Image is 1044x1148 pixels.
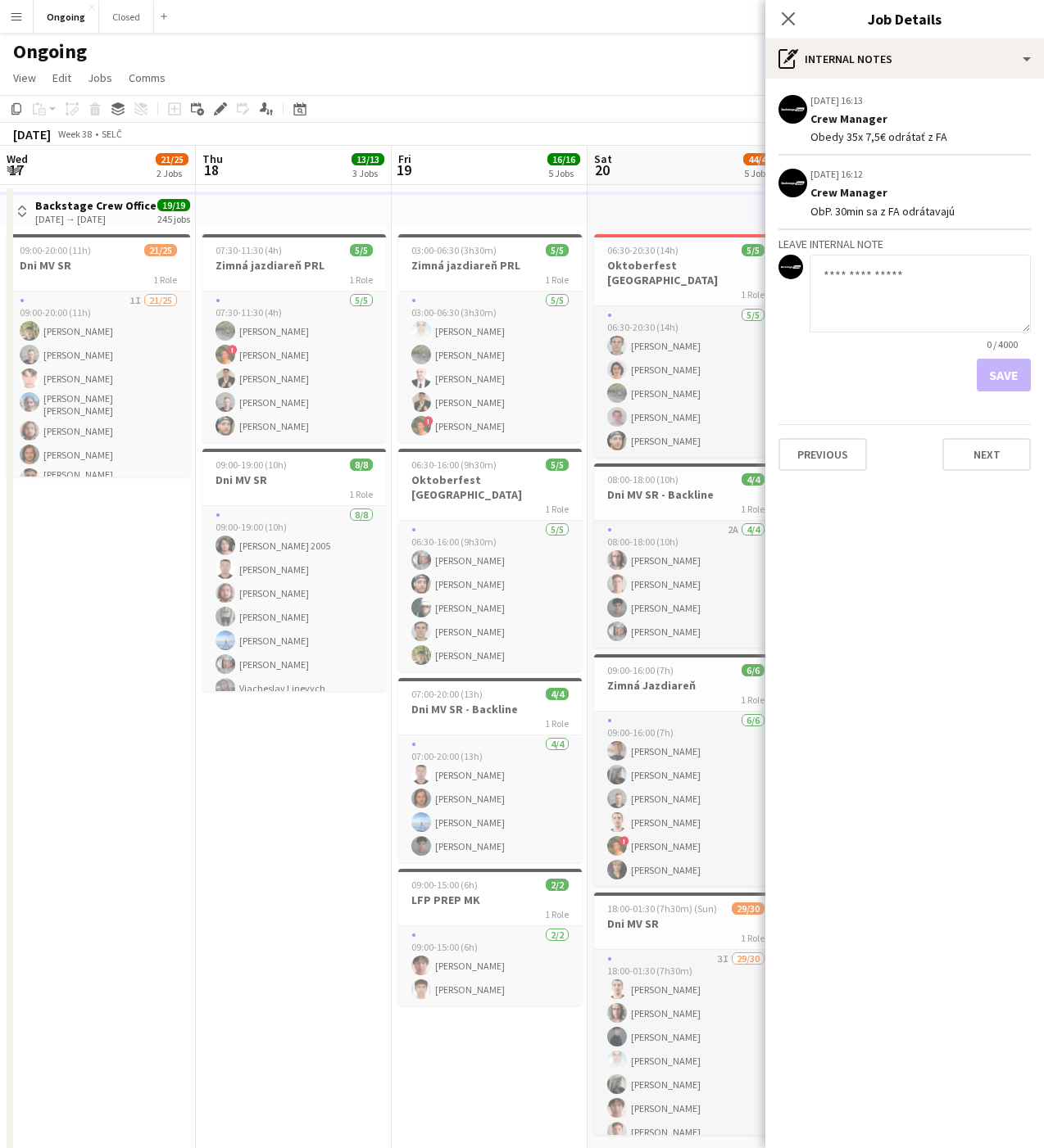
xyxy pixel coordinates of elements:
[398,926,582,1006] app-card-role: 2/209:00-15:00 (6h)[PERSON_NAME][PERSON_NAME]
[398,702,582,716] h3: Dni MV SR - Backline
[411,244,497,256] span: 03:00-06:30 (3h30m)
[13,70,36,85] span: View
[216,244,282,256] span: 07:30-11:30 (4h)
[546,459,569,471] span: 5/5
[398,735,582,862] app-card-role: 4/407:00-20:00 (13h)[PERSON_NAME][PERSON_NAME][PERSON_NAME][PERSON_NAME]
[398,472,582,502] h3: Oktoberfest [GEOGRAPHIC_DATA]
[411,459,497,471] span: 06:30-16:00 (9h30m)
[594,463,778,648] app-job-card: 08:00-18:00 (10h)4/4Dni MV SR - Backline1 Role2A4/408:00-18:00 (10h)[PERSON_NAME][PERSON_NAME][PE...
[7,67,43,88] a: View
[810,204,1031,219] div: ObP. 30min sa z FA odrátavajú
[594,234,778,457] app-job-card: 06:30-20:30 (14h)5/5Oktoberfest [GEOGRAPHIC_DATA]1 Role5/506:30-20:30 (14h)[PERSON_NAME][PERSON_N...
[129,70,166,85] span: Comms
[810,168,863,180] div: [DATE] 16:12
[594,893,778,1135] app-job-card: 18:00-01:30 (7h30m) (Sun)29/30Dni MV SR1 Role3I29/3018:00-01:30 (7h30m)[PERSON_NAME][PERSON_NAME]...
[810,111,1031,126] div: Crew Manager
[7,151,28,166] span: Wed
[20,244,91,256] span: 09:00-20:00 (11h)
[200,160,223,179] span: 18
[81,67,119,88] a: Jobs
[607,664,674,676] span: 09:00-16:00 (7h)
[974,338,1031,350] span: 0 / 4000
[545,503,569,515] span: 1 Role
[202,292,386,442] app-card-role: 5/507:30-11:30 (4h)[PERSON_NAME]![PERSON_NAME][PERSON_NAME][PERSON_NAME][PERSON_NAME]
[34,1,99,33] button: Ongoing
[398,449,582,671] app-job-card: 06:30-16:00 (9h30m)5/5Oktoberfest [GEOGRAPHIC_DATA]1 Role5/506:30-16:00 (9h30m)[PERSON_NAME][PERS...
[202,258,386,273] h3: Zimná jazdiareň PRL
[216,459,287,471] span: 09:00-19:00 (10h)
[545,273,569,286] span: 1 Role
[46,67,78,88] a: Edit
[778,438,867,471] button: Previous
[52,70,71,85] span: Edit
[157,211,190,225] div: 245 jobs
[741,503,765,515] span: 1 Role
[594,258,778,287] h3: Oktoberfest [GEOGRAPHIC_DATA]
[398,151,411,166] span: Fri
[607,902,717,915] span: 18:00-01:30 (7h30m) (Sun)
[54,128,95,140] span: Week 38
[546,688,569,700] span: 4/4
[13,126,51,142] div: [DATE]
[594,151,612,166] span: Sat
[594,712,778,886] app-card-role: 6/609:00-16:00 (7h)[PERSON_NAME][PERSON_NAME][PERSON_NAME][PERSON_NAME]![PERSON_NAME][PERSON_NAME]
[741,932,765,944] span: 1 Role
[424,416,433,426] span: !
[349,273,373,286] span: 1 Role
[744,167,775,179] div: 5 Jobs
[594,916,778,931] h3: Dni MV SR
[398,678,582,862] app-job-card: 07:00-20:00 (13h)4/4Dni MV SR - Backline1 Role4/407:00-20:00 (13h)[PERSON_NAME][PERSON_NAME][PERS...
[398,258,582,273] h3: Zimná jazdiareň PRL
[157,199,190,211] span: 19/19
[594,521,778,648] app-card-role: 2A4/408:00-18:00 (10h)[PERSON_NAME][PERSON_NAME][PERSON_NAME][PERSON_NAME]
[102,128,122,140] div: SELČ
[35,213,157,225] div: [DATE] → [DATE]
[202,472,386,487] h3: Dni MV SR
[594,306,778,457] app-card-role: 5/506:30-20:30 (14h)[PERSON_NAME][PERSON_NAME][PERSON_NAME][PERSON_NAME][PERSON_NAME]
[35,198,157,213] h3: Backstage Crew Office
[396,160,411,179] span: 19
[122,67,172,88] a: Comms
[741,288,765,301] span: 1 Role
[398,521,582,671] app-card-role: 5/506:30-16:00 (9h30m)[PERSON_NAME][PERSON_NAME][PERSON_NAME][PERSON_NAME][PERSON_NAME]
[607,473,679,486] span: 08:00-18:00 (10h)
[153,273,177,286] span: 1 Role
[4,160,28,179] span: 17
[7,258,190,273] h3: Dni MV SR
[548,167,579,179] div: 5 Jobs
[398,234,582,442] div: 03:00-06:30 (3h30m)5/5Zimná jazdiareň PRL1 Role5/503:00-06:30 (3h30m)[PERSON_NAME][PERSON_NAME][P...
[765,39,1044,79] div: Internal notes
[398,869,582,1006] app-job-card: 09:00-15:00 (6h)2/2LFP PREP MK1 Role2/209:00-15:00 (6h)[PERSON_NAME][PERSON_NAME]
[620,836,629,846] span: !
[594,654,778,886] app-job-card: 09:00-16:00 (7h)6/6Zimná Jazdiareň1 Role6/609:00-16:00 (7h)[PERSON_NAME][PERSON_NAME][PERSON_NAME...
[594,678,778,693] h3: Zimná Jazdiareň
[411,879,478,891] span: 09:00-15:00 (6h)
[398,292,582,442] app-card-role: 5/503:00-06:30 (3h30m)[PERSON_NAME][PERSON_NAME][PERSON_NAME][PERSON_NAME]![PERSON_NAME]
[732,902,765,915] span: 29/30
[743,153,776,165] span: 44/45
[411,688,483,700] span: 07:00-20:00 (13h)
[942,438,1031,471] button: Next
[547,153,580,165] span: 16/16
[810,94,863,106] div: [DATE] 16:13
[742,664,765,676] span: 6/6
[352,167,384,179] div: 3 Jobs
[592,160,612,179] span: 20
[742,244,765,256] span: 5/5
[546,244,569,256] span: 5/5
[13,39,87,64] h1: Ongoing
[742,473,765,486] span: 4/4
[349,488,373,500] span: 1 Role
[228,345,238,355] span: !
[202,449,386,691] div: 09:00-19:00 (10h)8/8Dni MV SR1 Role8/809:00-19:00 (10h)[PERSON_NAME] 2005[PERSON_NAME][PERSON_NAM...
[765,8,1044,29] h3: Job Details
[202,234,386,442] app-job-card: 07:30-11:30 (4h)5/5Zimná jazdiareň PRL1 Role5/507:30-11:30 (4h)[PERSON_NAME]![PERSON_NAME][PERSON...
[398,893,582,907] h3: LFP PREP MK
[88,70,112,85] span: Jobs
